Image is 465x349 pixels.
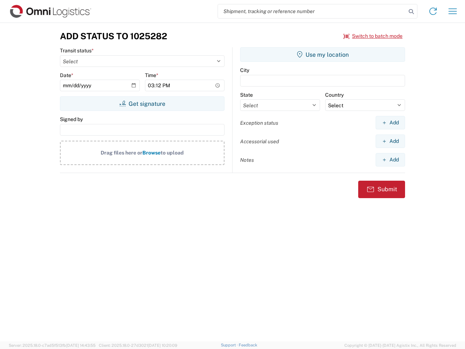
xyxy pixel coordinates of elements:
[240,120,278,126] label: Exception status
[101,150,142,156] span: Drag files here or
[376,135,405,148] button: Add
[221,343,239,347] a: Support
[376,153,405,167] button: Add
[145,72,158,79] label: Time
[142,150,161,156] span: Browse
[60,96,225,111] button: Get signature
[240,92,253,98] label: State
[60,116,83,123] label: Signed by
[60,31,167,41] h3: Add Status to 1025282
[240,138,279,145] label: Accessorial used
[218,4,406,18] input: Shipment, tracking or reference number
[99,343,177,348] span: Client: 2025.18.0-27d3021
[239,343,257,347] a: Feedback
[240,157,254,163] label: Notes
[325,92,344,98] label: Country
[60,72,73,79] label: Date
[344,342,456,349] span: Copyright © [DATE]-[DATE] Agistix Inc., All Rights Reserved
[376,116,405,129] button: Add
[240,47,405,62] button: Use my location
[343,30,403,42] button: Switch to batch mode
[60,47,94,54] label: Transit status
[148,343,177,348] span: [DATE] 10:20:09
[161,150,184,156] span: to upload
[66,343,96,348] span: [DATE] 14:43:55
[9,343,96,348] span: Server: 2025.18.0-c7ad5f513fb
[240,67,249,73] label: City
[358,181,405,198] button: Submit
